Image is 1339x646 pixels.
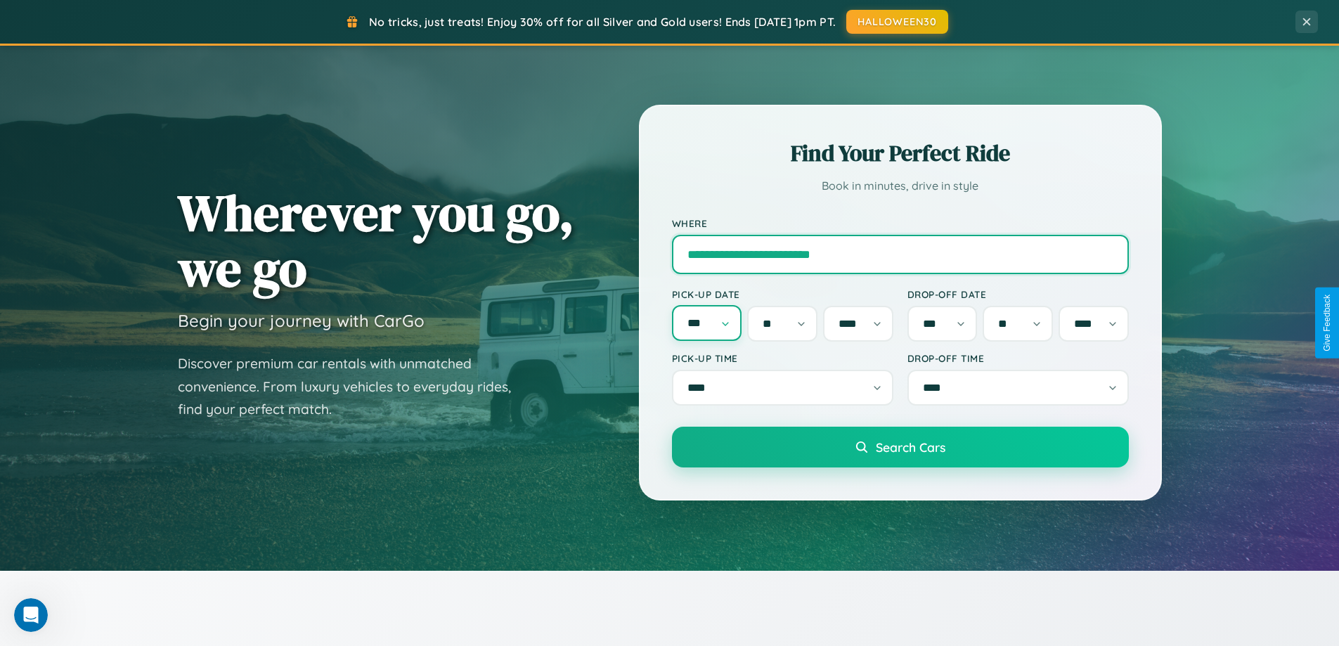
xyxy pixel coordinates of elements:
[907,288,1129,300] label: Drop-off Date
[672,427,1129,467] button: Search Cars
[672,352,893,364] label: Pick-up Time
[672,288,893,300] label: Pick-up Date
[672,217,1129,229] label: Where
[672,176,1129,196] p: Book in minutes, drive in style
[178,352,529,421] p: Discover premium car rentals with unmatched convenience. From luxury vehicles to everyday rides, ...
[672,138,1129,169] h2: Find Your Perfect Ride
[369,15,836,29] span: No tricks, just treats! Enjoy 30% off for all Silver and Gold users! Ends [DATE] 1pm PT.
[846,10,948,34] button: HALLOWEEN30
[907,352,1129,364] label: Drop-off Time
[876,439,945,455] span: Search Cars
[1322,295,1332,351] div: Give Feedback
[14,598,48,632] iframe: Intercom live chat
[178,185,574,296] h1: Wherever you go, we go
[178,310,425,331] h3: Begin your journey with CarGo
